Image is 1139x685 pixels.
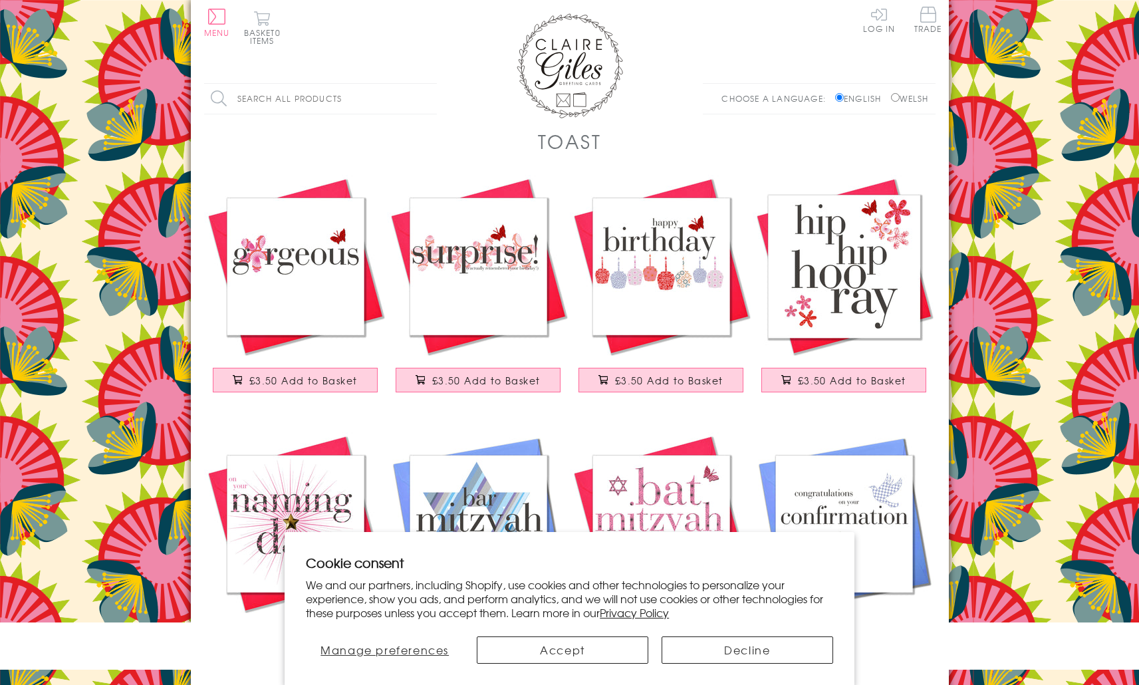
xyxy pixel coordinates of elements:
span: Trade [914,7,942,33]
button: Menu [204,9,230,37]
button: £3.50 Add to Basket [578,368,743,392]
h1: Toast [538,128,602,155]
img: Birthday Card, Hip Hip Hooray!, embellished with a pretty fabric butterfly [753,175,936,358]
img: Religious Occassions Card, Blue Star, Bar Mitzvah maxel tov [387,432,570,615]
a: Birthday Card, Cakes, Happy Birthday, embellished with a pretty fabric butterfly £3.50 Add to Basket [570,175,753,406]
img: Birthday Card, Pink Flower, Gorgeous, embellished with a pretty fabric butterfly [204,175,387,358]
span: £3.50 Add to Basket [432,374,541,387]
img: Confirmation Congratulations Card, Blue Dove, Embellished with a padded star [753,432,936,615]
a: Religious Occassions Card, Blue Star, Bar Mitzvah maxel tov £3.50 Add to Basket [387,432,570,663]
button: Decline [662,636,833,664]
button: £3.50 Add to Basket [213,368,378,392]
h2: Cookie consent [306,553,833,572]
input: Search [424,84,437,114]
a: Bat Mitzvah Card, Pink Star, maxel tov, embellished with a fabric butterfly £3.50 Add to Basket [570,432,753,663]
span: 0 items [250,27,281,47]
span: Menu [204,27,230,39]
a: Trade [914,7,942,35]
a: Confirmation Congratulations Card, Blue Dove, Embellished with a padded star £3.50 Add to Basket [753,432,936,663]
button: £3.50 Add to Basket [396,368,561,392]
a: Log In [863,7,895,33]
a: Birthday Card, Pink Flower, Gorgeous, embellished with a pretty fabric butterfly £3.50 Add to Basket [204,175,387,406]
label: Welsh [891,92,929,104]
a: Birthday Card, Hip Hip Hooray!, embellished with a pretty fabric butterfly £3.50 Add to Basket [753,175,936,406]
img: Bat Mitzvah Card, Pink Star, maxel tov, embellished with a fabric butterfly [570,432,753,615]
button: Manage preferences [306,636,463,664]
button: Accept [477,636,648,664]
input: Search all products [204,84,437,114]
img: Baby Naming Card, Pink Stars, Embellished with a shiny padded star [204,432,387,615]
img: Birthday Card, Pink Flowers, embellished with a pretty fabric butterfly [387,175,570,358]
label: English [835,92,888,104]
button: £3.50 Add to Basket [761,368,926,392]
span: £3.50 Add to Basket [249,374,358,387]
span: Manage preferences [320,642,449,658]
p: We and our partners, including Shopify, use cookies and other technologies to personalize your ex... [306,578,833,619]
input: English [835,93,844,102]
p: Choose a language: [721,92,832,104]
a: Privacy Policy [600,605,669,620]
img: Claire Giles Greetings Cards [517,13,623,118]
span: £3.50 Add to Basket [615,374,723,387]
a: Baby Naming Card, Pink Stars, Embellished with a shiny padded star £3.50 Add to Basket [204,432,387,663]
input: Welsh [891,93,900,102]
span: £3.50 Add to Basket [798,374,906,387]
button: Basket0 items [244,11,281,45]
img: Birthday Card, Cakes, Happy Birthday, embellished with a pretty fabric butterfly [570,175,753,358]
a: Birthday Card, Pink Flowers, embellished with a pretty fabric butterfly £3.50 Add to Basket [387,175,570,406]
